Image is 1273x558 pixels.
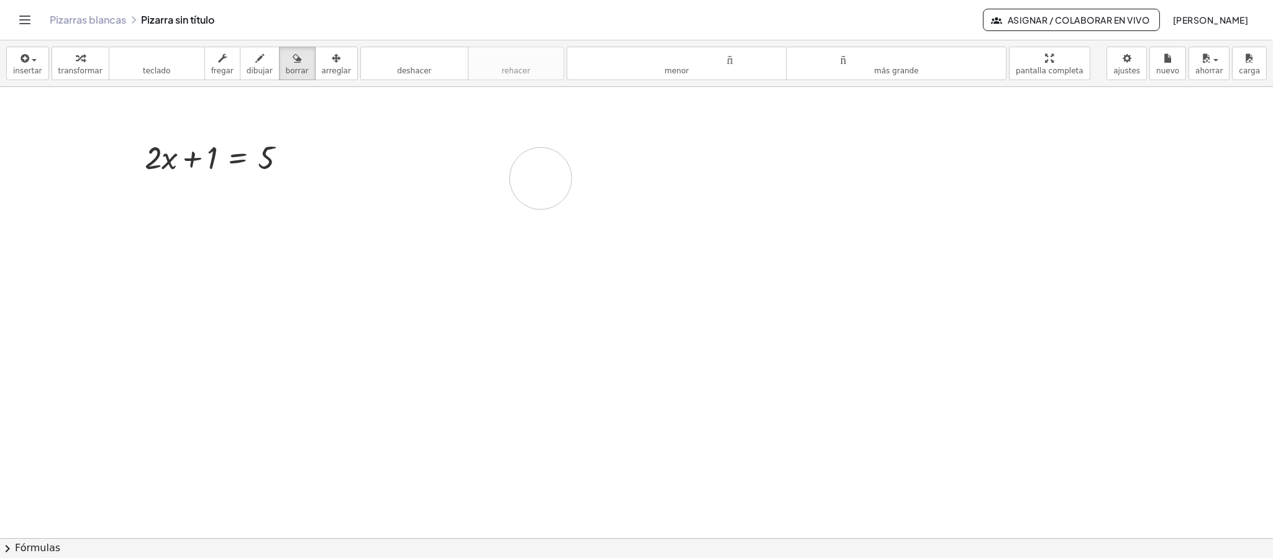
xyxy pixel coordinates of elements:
button: carga [1232,47,1267,80]
font: Fórmulas [15,542,60,554]
button: Asignar / Colaborar en vivo [983,9,1160,31]
font: [PERSON_NAME] [1173,14,1248,25]
button: insertar [6,47,49,80]
button: rehacerrehacer [468,47,564,80]
font: pantalla completa [1016,66,1084,75]
button: dibujar [240,47,280,80]
font: insertar [13,66,42,75]
button: pantalla completa [1009,47,1090,80]
font: ahorrar [1195,66,1223,75]
button: arreglar [315,47,358,80]
button: nuevo [1149,47,1186,80]
button: tamaño_del_formatomenor [567,47,787,80]
font: teclado [143,66,170,75]
button: ahorrar [1189,47,1230,80]
font: transformar [58,66,103,75]
button: fregar [204,47,240,80]
font: fregar [211,66,234,75]
button: deshacerdeshacer [360,47,468,80]
button: Cambiar navegación [15,10,35,30]
font: arreglar [322,66,351,75]
font: Pizarras blancas [50,13,126,26]
font: más grande [874,66,919,75]
font: tamaño_del_formato [793,52,1000,64]
font: Asignar / Colaborar en vivo [1008,14,1149,25]
font: borrar [286,66,309,75]
font: carga [1239,66,1260,75]
font: teclado [116,52,198,64]
font: rehacer [475,52,557,64]
font: ajustes [1113,66,1140,75]
button: borrar [279,47,316,80]
font: deshacer [397,66,431,75]
a: Pizarras blancas [50,14,126,26]
font: rehacer [501,66,530,75]
font: nuevo [1156,66,1179,75]
font: menor [665,66,689,75]
button: tecladoteclado [109,47,205,80]
button: ajustes [1106,47,1147,80]
button: [PERSON_NAME] [1162,9,1258,31]
font: dibujar [247,66,273,75]
font: tamaño_del_formato [573,52,780,64]
font: deshacer [367,52,462,64]
button: transformar [52,47,109,80]
button: tamaño_del_formatomás grande [786,47,1006,80]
